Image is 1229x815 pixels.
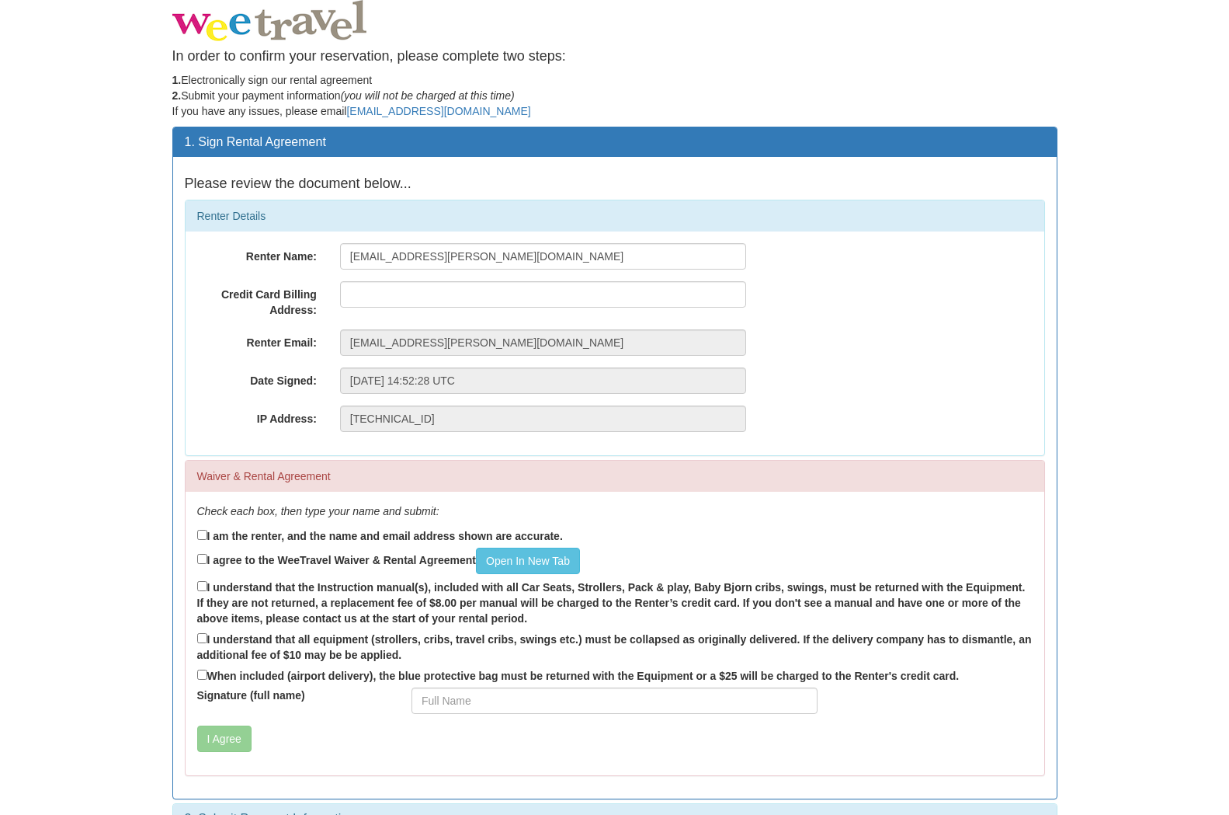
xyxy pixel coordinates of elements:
[197,581,207,591] input: I understand that the Instruction manual(s), included with all Car Seats, Strollers, Pack & play,...
[186,461,1044,492] div: Waiver & Rental Agreement
[185,176,1045,192] h4: Please review the document below...
[197,527,563,544] label: I am the renter, and the name and email address shown are accurate.
[172,89,182,102] strong: 2.
[197,505,439,517] em: Check each box, then type your name and submit:
[186,200,1044,232] div: Renter Details
[186,281,328,318] label: Credit Card Billing Address:
[185,135,1045,149] h3: 1. Sign Rental Agreement
[186,406,328,427] label: IP Address:
[172,72,1057,119] p: Electronically sign our rental agreement Submit your payment information If you have any issues, ...
[476,548,580,574] a: Open In New Tab
[197,633,207,643] input: I understand that all equipment (strollers, cribs, travel cribs, swings etc.) must be collapsed a...
[346,105,530,117] a: [EMAIL_ADDRESS][DOMAIN_NAME]
[172,49,1057,64] h4: In order to confirm your reservation, please complete two steps:
[411,688,818,714] input: Full Name
[186,688,401,703] label: Signature (full name)
[186,243,328,264] label: Renter Name:
[197,670,207,680] input: When included (airport delivery), the blue protective bag must be returned with the Equipment or ...
[197,554,207,564] input: I agree to the WeeTravel Waiver & Rental AgreementOpen In New Tab
[197,530,207,540] input: I am the renter, and the name and email address shown are accurate.
[197,630,1033,663] label: I understand that all equipment (strollers, cribs, travel cribs, swings etc.) must be collapsed a...
[197,667,960,684] label: When included (airport delivery), the blue protective bag must be returned with the Equipment or ...
[186,367,328,388] label: Date Signed:
[197,726,252,752] button: I Agree
[197,548,580,574] label: I agree to the WeeTravel Waiver & Rental Agreement
[172,74,182,86] strong: 1.
[341,89,515,102] em: (you will not be charged at this time)
[197,578,1033,626] label: I understand that the Instruction manual(s), included with all Car Seats, Strollers, Pack & play,...
[186,329,328,350] label: Renter Email:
